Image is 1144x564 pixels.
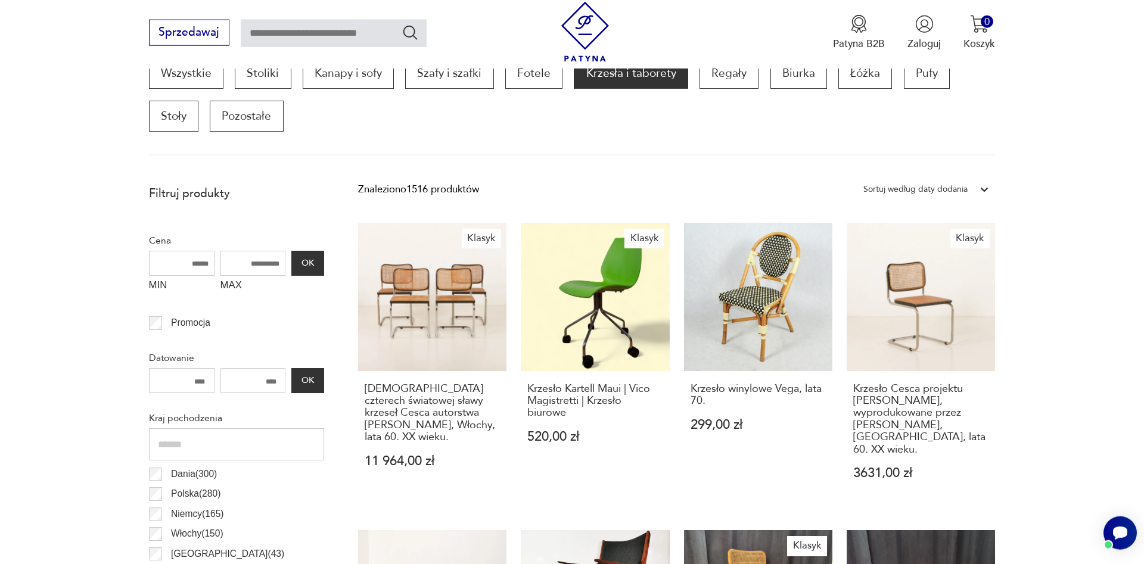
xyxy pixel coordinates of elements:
[149,233,324,248] p: Cena
[574,58,688,89] a: Krzesła i taborety
[365,383,500,444] h3: [DEMOGRAPHIC_DATA] czterech światowej sławy krzeseł Cesca autorstwa [PERSON_NAME], Włochy, lata 6...
[907,15,941,51] button: Zaloguj
[171,486,220,501] p: Polska ( 280 )
[850,15,868,33] img: Ikona medalu
[171,546,284,562] p: [GEOGRAPHIC_DATA] ( 43 )
[838,58,892,89] a: Łóżka
[833,15,885,51] a: Ikona medaluPatyna B2B
[527,383,663,419] h3: Krzesło Kartell Maui | Vico Magistretti | Krzesło biurowe
[149,101,198,132] a: Stoły
[149,29,229,38] a: Sprzedawaj
[149,276,214,298] label: MIN
[555,2,615,62] img: Patyna - sklep z meblami i dekoracjami vintage
[149,58,223,89] a: Wszystkie
[402,24,419,41] button: Szukaj
[853,383,989,456] h3: Krzesło Cesca projektu [PERSON_NAME], wyprodukowane przez [PERSON_NAME], [GEOGRAPHIC_DATA], lata ...
[527,431,663,443] p: 520,00 zł
[684,223,832,507] a: Krzesło winylowe Vega, lata 70.Krzesło winylowe Vega, lata 70.299,00 zł
[691,383,826,407] h3: Krzesło winylowe Vega, lata 70.
[521,223,669,507] a: KlasykKrzesło Kartell Maui | Vico Magistretti | Krzesło biuroweKrzesło Kartell Maui | Vico Magist...
[149,20,229,46] button: Sprzedawaj
[700,58,758,89] a: Regały
[505,58,562,89] a: Fotele
[171,466,217,482] p: Dania ( 300 )
[907,37,941,51] p: Zaloguj
[171,315,210,331] p: Promocja
[963,37,995,51] p: Koszyk
[149,350,324,366] p: Datowanie
[853,467,989,479] p: 3631,00 zł
[833,37,885,51] p: Patyna B2B
[235,58,291,89] a: Stoliki
[220,276,286,298] label: MAX
[365,455,500,468] p: 11 964,00 zł
[847,223,995,507] a: KlasykKrzesło Cesca projektu Marcela Breuera, wyprodukowane przez Gavina, Włochy, lata 60. XX wie...
[149,410,324,426] p: Kraj pochodzenia
[904,58,950,89] a: Pufy
[833,15,885,51] button: Patyna B2B
[863,182,968,197] div: Sortuj według daty dodania
[963,15,995,51] button: 0Koszyk
[171,526,223,541] p: Włochy ( 150 )
[981,15,993,28] div: 0
[149,186,324,201] p: Filtruj produkty
[291,251,324,276] button: OK
[358,223,506,507] a: KlasykZestaw czterech światowej sławy krzeseł Cesca autorstwa Marcela Breuera, Włochy, lata 60. X...
[358,182,479,197] div: Znaleziono 1516 produktów
[291,368,324,393] button: OK
[171,506,223,522] p: Niemcy ( 165 )
[691,419,826,431] p: 299,00 zł
[405,58,493,89] a: Szafy i szafki
[1103,516,1137,550] iframe: Smartsupp widget button
[303,58,394,89] a: Kanapy i sofy
[915,15,934,33] img: Ikonka użytkownika
[210,101,283,132] a: Pozostałe
[970,15,988,33] img: Ikona koszyka
[770,58,827,89] a: Biurka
